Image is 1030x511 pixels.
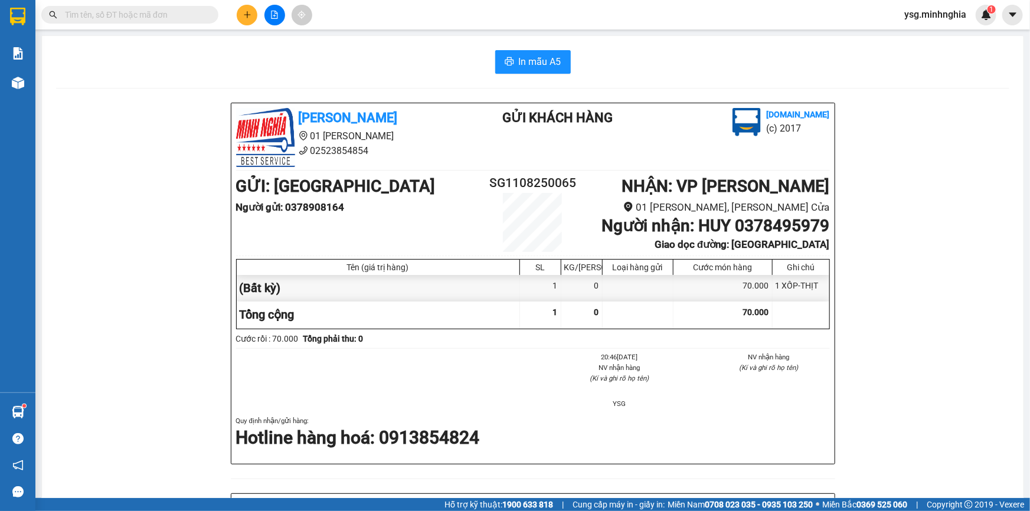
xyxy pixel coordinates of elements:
[236,332,299,345] div: Cước rồi : 70.000
[1008,9,1018,20] span: caret-down
[582,199,829,215] li: 01 [PERSON_NAME], [PERSON_NAME] Cửa
[12,77,24,89] img: warehouse-icon
[594,307,599,317] span: 0
[49,11,57,19] span: search
[236,427,480,448] strong: Hotline hàng hoá: 0913854824
[299,110,398,125] b: [PERSON_NAME]
[236,143,456,158] li: 02523854854
[705,500,813,509] strong: 0708 023 035 - 0935 103 250
[553,307,558,317] span: 1
[989,5,993,14] span: 1
[668,498,813,511] span: Miền Nam
[1002,5,1023,25] button: caret-down
[740,363,799,372] i: (Kí và ghi rõ họ tên)
[270,11,279,19] span: file-add
[773,275,829,302] div: 1 XỐP-THỊT
[767,110,830,119] b: [DOMAIN_NAME]
[655,238,829,250] b: Giao dọc đường: [GEOGRAPHIC_DATA]
[505,57,514,68] span: printer
[237,275,520,302] div: (Bất kỳ)
[559,398,681,409] li: YSG
[12,433,24,444] span: question-circle
[240,307,295,322] span: Tổng cộng
[988,5,996,14] sup: 1
[264,5,285,25] button: file-add
[590,374,649,382] i: (Kí và ghi rõ họ tên)
[573,498,665,511] span: Cung cấp máy in - giấy in:
[236,176,436,196] b: GỬI : [GEOGRAPHIC_DATA]
[708,352,830,362] li: NV nhận hàng
[236,108,295,167] img: logo.jpg
[12,47,24,60] img: solution-icon
[916,498,918,511] span: |
[236,129,456,143] li: 01 [PERSON_NAME]
[68,8,167,22] b: [PERSON_NAME]
[236,201,345,213] b: Người gửi : 0378908164
[733,108,761,136] img: logo.jpg
[495,50,571,74] button: printerIn mẫu A5
[240,263,516,272] div: Tên (giá trị hàng)
[523,263,558,272] div: SL
[520,275,561,302] div: 1
[303,334,364,343] b: Tổng phải thu: 0
[743,307,769,317] span: 70.000
[299,146,308,155] span: phone
[606,263,670,272] div: Loại hàng gửi
[12,406,24,418] img: warehouse-icon
[5,26,225,41] li: 01 [PERSON_NAME]
[559,352,681,362] li: 20:46[DATE]
[12,486,24,497] span: message
[673,275,773,302] div: 70.000
[856,500,907,509] strong: 0369 525 060
[559,362,681,373] li: NV nhận hàng
[5,5,64,64] img: logo.jpg
[981,9,992,20] img: icon-new-feature
[237,5,257,25] button: plus
[236,415,830,450] div: Quy định nhận/gửi hàng :
[12,460,24,471] span: notification
[564,263,599,272] div: KG/[PERSON_NAME]
[22,404,26,408] sup: 1
[562,498,564,511] span: |
[519,54,561,69] span: In mẫu A5
[68,28,77,38] span: environment
[299,131,308,140] span: environment
[243,11,251,19] span: plus
[822,498,907,511] span: Miền Bắc
[444,498,553,511] span: Hỗ trợ kỹ thuật:
[561,275,603,302] div: 0
[65,8,204,21] input: Tìm tên, số ĐT hoặc mã đơn
[292,5,312,25] button: aim
[10,8,25,25] img: logo-vxr
[776,263,826,272] div: Ghi chú
[623,202,633,212] span: environment
[895,7,976,22] span: ysg.minhnghia
[502,500,553,509] strong: 1900 633 818
[622,176,829,196] b: NHẬN : VP [PERSON_NAME]
[5,41,225,55] li: 02523854854
[767,121,830,136] li: (c) 2017
[502,110,613,125] b: Gửi khách hàng
[964,500,973,509] span: copyright
[297,11,306,19] span: aim
[676,263,769,272] div: Cước món hàng
[68,43,77,53] span: phone
[601,216,829,235] b: Người nhận : HUY 0378495979
[5,74,205,93] b: GỬI : [GEOGRAPHIC_DATA]
[483,173,583,193] h2: SG1108250065
[816,502,819,507] span: ⚪️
